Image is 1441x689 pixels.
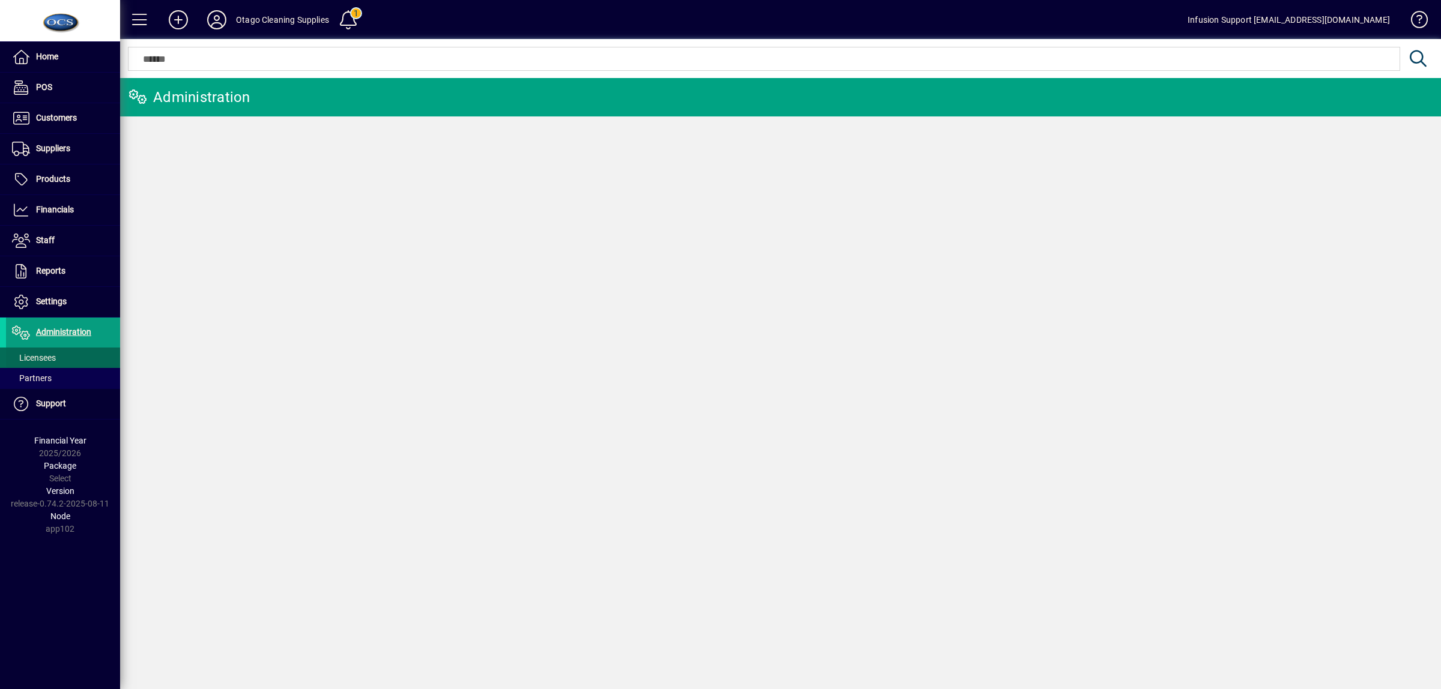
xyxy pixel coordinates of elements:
a: Knowledge Base [1402,2,1426,41]
a: Reports [6,256,120,286]
span: Products [36,174,70,184]
span: Home [36,52,58,61]
a: Support [6,389,120,419]
a: Products [6,164,120,194]
a: Suppliers [6,134,120,164]
span: Partners [12,373,52,383]
span: Customers [36,113,77,122]
a: Staff [6,226,120,256]
a: Home [6,42,120,72]
a: Partners [6,368,120,388]
span: Financials [36,205,74,214]
button: Add [159,9,198,31]
button: Profile [198,9,236,31]
div: Otago Cleaning Supplies [236,10,329,29]
div: Infusion Support [EMAIL_ADDRESS][DOMAIN_NAME] [1188,10,1390,29]
span: Support [36,399,66,408]
span: Settings [36,296,67,306]
span: Version [46,486,74,496]
a: Customers [6,103,120,133]
span: Staff [36,235,55,245]
a: Licensees [6,348,120,368]
span: Suppliers [36,143,70,153]
span: Package [44,461,76,471]
span: Licensees [12,353,56,363]
div: Administration [129,88,250,107]
span: Administration [36,327,91,337]
a: Settings [6,287,120,317]
a: Financials [6,195,120,225]
span: Node [50,511,70,521]
span: POS [36,82,52,92]
span: Financial Year [34,436,86,445]
a: POS [6,73,120,103]
span: Reports [36,266,65,275]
